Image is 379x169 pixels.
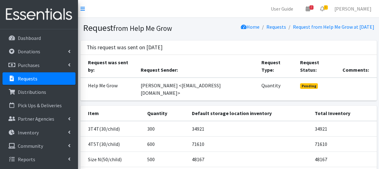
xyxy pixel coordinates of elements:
[137,78,258,101] td: [PERSON_NAME] <[EMAIL_ADDRESS][DOMAIN_NAME]>
[301,2,315,15] a: 2
[18,48,40,55] p: Donations
[18,156,35,162] p: Reports
[2,113,75,125] a: Partner Agencies
[18,129,39,136] p: Inventory
[137,55,258,78] th: Request Sender:
[309,5,313,10] span: 2
[2,32,75,44] a: Dashboard
[113,24,172,33] small: from Help Me Grow
[258,55,296,78] th: Request Type:
[188,152,311,167] td: 48167
[2,72,75,85] a: Requests
[329,2,377,15] a: [PERSON_NAME]
[18,102,62,109] p: Pick Ups & Deliveries
[258,78,296,101] td: Quantity
[2,126,75,139] a: Inventory
[188,121,311,137] td: 34921
[324,5,328,10] span: 1
[311,121,377,137] td: 34921
[188,106,311,121] th: Default storage location inventory
[315,2,329,15] a: 1
[80,136,143,152] td: 4T5T(30/child)
[2,86,75,98] a: Distributions
[266,24,286,30] a: Requests
[18,89,46,95] p: Distributions
[2,140,75,152] a: Community
[296,55,339,78] th: Request Status:
[266,2,298,15] a: User Guide
[293,24,374,30] a: Request from Help Me Grow at [DATE]
[311,136,377,152] td: 71610
[80,55,137,78] th: Request was sent by:
[2,59,75,71] a: Purchases
[18,62,40,68] p: Purchases
[339,55,377,78] th: Comments:
[87,44,163,51] h3: This request was sent on [DATE]
[311,152,377,167] td: 48167
[18,35,41,41] p: Dashboard
[143,136,188,152] td: 600
[80,106,143,121] th: Item
[18,143,43,149] p: Community
[311,106,377,121] th: Total Inventory
[80,78,137,101] td: Help Me Grow
[300,83,318,89] span: Pending
[2,153,75,166] a: Reports
[83,22,226,33] h1: Request
[143,121,188,137] td: 300
[2,45,75,58] a: Donations
[143,152,188,167] td: 500
[18,75,37,82] p: Requests
[143,106,188,121] th: Quantity
[2,99,75,112] a: Pick Ups & Deliveries
[80,152,143,167] td: Size N(50/child)
[241,24,260,30] a: Home
[80,121,143,137] td: 3T4T(30/child)
[188,136,311,152] td: 71610
[2,4,75,25] img: HumanEssentials
[18,116,54,122] p: Partner Agencies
